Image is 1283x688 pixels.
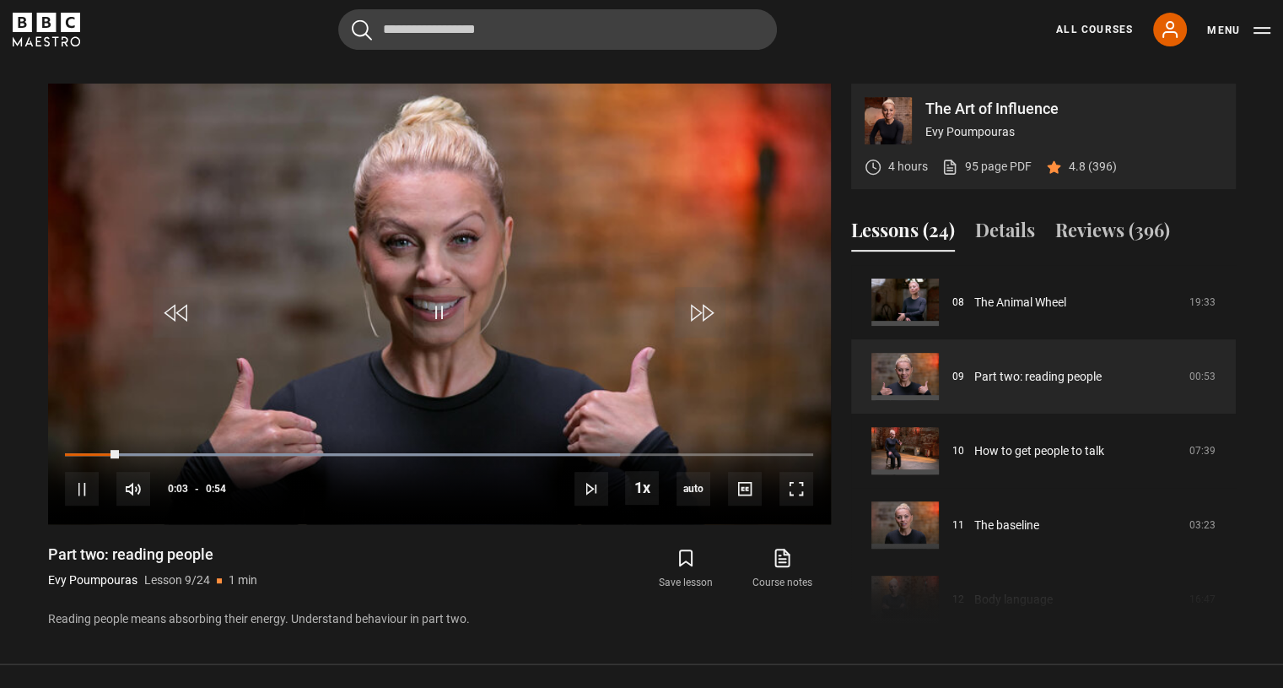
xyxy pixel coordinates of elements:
[851,216,955,252] button: Lessons (24)
[734,544,830,593] a: Course notes
[941,158,1032,176] a: 95 page PDF
[352,19,372,41] button: Submit the search query
[925,101,1222,116] p: The Art of Influence
[13,13,80,46] svg: BBC Maestro
[1055,216,1170,252] button: Reviews (396)
[48,544,257,565] h1: Part two: reading people
[48,572,137,589] p: Evy Poumpouras
[338,9,777,50] input: Search
[1207,22,1270,39] button: Toggle navigation
[144,572,210,589] p: Lesson 9/24
[65,472,99,506] button: Pause
[974,368,1102,386] a: Part two: reading people
[677,472,710,506] div: Current quality: 720p
[229,572,257,589] p: 1 min
[1069,158,1117,176] p: 4.8 (396)
[116,472,150,506] button: Mute
[974,294,1066,311] a: The Animal Wheel
[625,471,659,505] button: Playback Rate
[677,472,710,506] span: auto
[65,453,812,457] div: Progress Bar
[888,158,928,176] p: 4 hours
[574,472,608,506] button: Next Lesson
[779,472,813,506] button: Fullscreen
[48,84,831,524] video-js: Video Player
[168,474,188,504] span: 0:03
[728,472,762,506] button: Captions
[975,216,1035,252] button: Details
[48,610,831,628] p: Reading people means absorbing their energy. Understand behaviour in part two.
[638,544,734,593] button: Save lesson
[974,442,1104,460] a: How to get people to talk
[195,483,199,495] span: -
[206,474,226,504] span: 0:54
[925,123,1222,141] p: Evy Poumpouras
[1056,22,1133,37] a: All Courses
[974,517,1039,534] a: The baseline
